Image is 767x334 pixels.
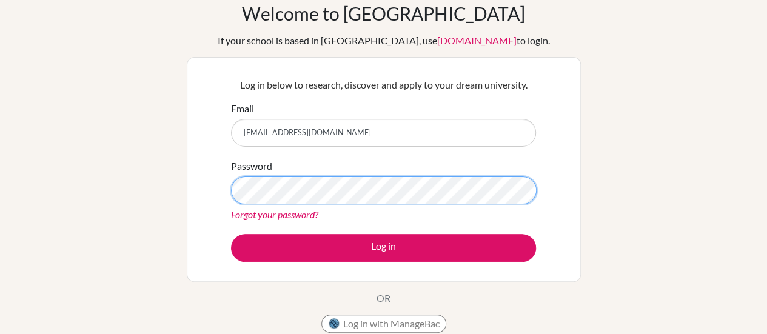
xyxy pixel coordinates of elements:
p: Log in below to research, discover and apply to your dream university. [231,78,536,92]
button: Log in with ManageBac [321,315,446,333]
div: If your school is based in [GEOGRAPHIC_DATA], use to login. [218,33,550,48]
h1: Welcome to [GEOGRAPHIC_DATA] [242,2,525,24]
p: OR [377,291,390,306]
a: Forgot your password? [231,209,318,220]
a: [DOMAIN_NAME] [437,35,517,46]
button: Log in [231,234,536,262]
label: Email [231,101,254,116]
label: Password [231,159,272,173]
